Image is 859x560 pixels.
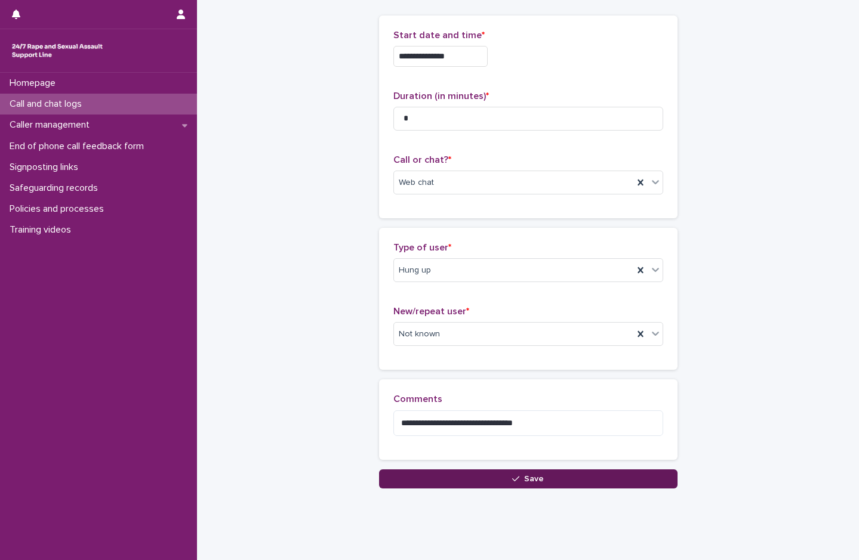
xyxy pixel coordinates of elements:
p: Call and chat logs [5,98,91,110]
p: Safeguarding records [5,182,107,194]
span: New/repeat user [393,307,469,316]
p: Training videos [5,224,81,236]
p: Homepage [5,78,65,89]
span: Not known [399,328,440,341]
p: End of phone call feedback form [5,141,153,152]
p: Signposting links [5,162,88,173]
span: Web chat [399,177,434,189]
p: Caller management [5,119,99,131]
button: Save [379,469,678,488]
img: rhQMoQhaT3yELyF149Cw [10,39,105,63]
span: Type of user [393,243,451,252]
span: Start date and time [393,30,485,40]
p: Policies and processes [5,203,113,215]
span: Comments [393,394,442,404]
span: Hung up [399,264,431,277]
span: Call or chat? [393,155,451,165]
span: Save [524,475,544,483]
span: Duration (in minutes) [393,91,489,101]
